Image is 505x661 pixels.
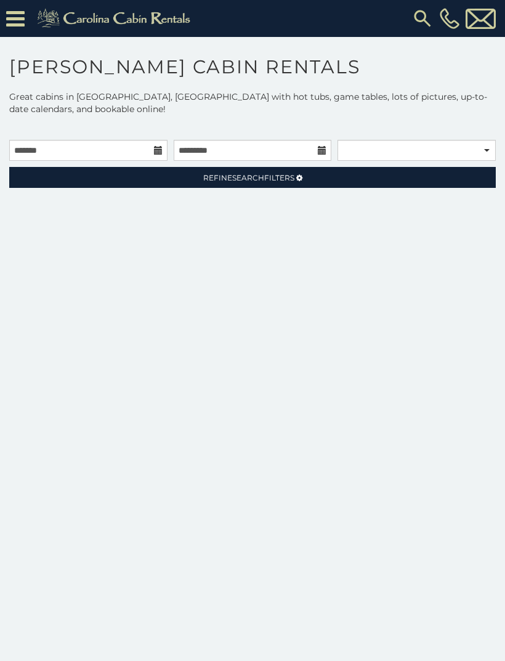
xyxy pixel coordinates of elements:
[31,6,201,31] img: Khaki-logo.png
[437,8,463,29] a: [PHONE_NUMBER]
[232,173,264,182] span: Search
[203,173,294,182] span: Refine Filters
[411,7,434,30] img: search-regular.svg
[9,167,496,188] a: RefineSearchFilters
